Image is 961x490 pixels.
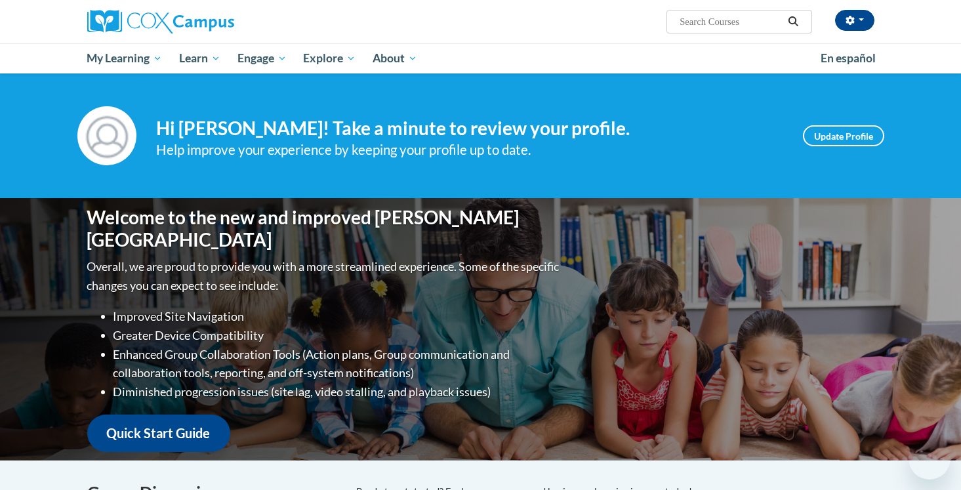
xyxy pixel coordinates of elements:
[229,43,295,73] a: Engage
[783,14,803,30] button: Search
[68,43,894,73] div: Main menu
[171,43,229,73] a: Learn
[113,382,563,401] li: Diminished progression issues (site lag, video stalling, and playback issues)
[113,307,563,326] li: Improved Site Navigation
[373,51,417,66] span: About
[77,106,136,165] img: Profile Image
[303,51,356,66] span: Explore
[156,117,783,140] h4: Hi [PERSON_NAME]! Take a minute to review your profile.
[909,438,951,480] iframe: Button to launch messaging window
[364,43,426,73] a: About
[803,125,884,146] a: Update Profile
[812,45,884,72] a: En español
[156,139,783,161] div: Help improve your experience by keeping your profile up to date.
[87,257,563,295] p: Overall, we are proud to provide you with a more streamlined experience. Some of the specific cha...
[835,10,874,31] button: Account Settings
[87,51,162,66] span: My Learning
[678,14,783,30] input: Search Courses
[821,51,876,65] span: En español
[237,51,287,66] span: Engage
[179,51,220,66] span: Learn
[87,415,230,452] a: Quick Start Guide
[79,43,171,73] a: My Learning
[113,326,563,345] li: Greater Device Compatibility
[87,10,337,33] a: Cox Campus
[87,10,234,33] img: Cox Campus
[295,43,364,73] a: Explore
[113,345,563,383] li: Enhanced Group Collaboration Tools (Action plans, Group communication and collaboration tools, re...
[87,207,563,251] h1: Welcome to the new and improved [PERSON_NAME][GEOGRAPHIC_DATA]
